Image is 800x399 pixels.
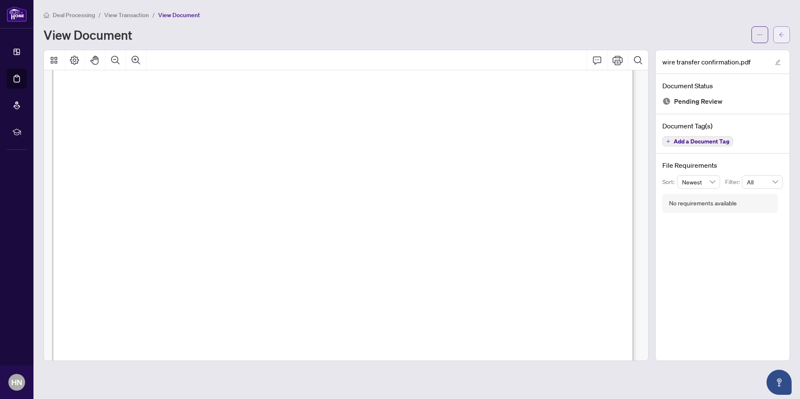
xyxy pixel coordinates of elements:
[725,177,742,187] p: Filter:
[662,81,783,91] h4: Document Status
[7,6,27,22] img: logo
[98,10,101,20] li: /
[669,199,737,208] div: No requirements available
[767,370,792,395] button: Open asap
[757,32,763,38] span: ellipsis
[666,139,670,143] span: plus
[747,176,778,188] span: All
[674,96,723,107] span: Pending Review
[775,59,781,65] span: edit
[662,57,751,67] span: wire transfer confirmation.pdf
[662,136,733,146] button: Add a Document Tag
[662,177,677,187] p: Sort:
[682,176,715,188] span: Newest
[662,97,671,105] img: Document Status
[44,12,49,18] span: home
[674,138,729,144] span: Add a Document Tag
[152,10,155,20] li: /
[11,376,22,388] span: HN
[158,11,200,19] span: View Document
[779,32,785,38] span: arrow-left
[104,11,149,19] span: View Transaction
[53,11,95,19] span: Deal Processing
[662,160,783,170] h4: File Requirements
[44,28,132,41] h1: View Document
[662,121,783,131] h4: Document Tag(s)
